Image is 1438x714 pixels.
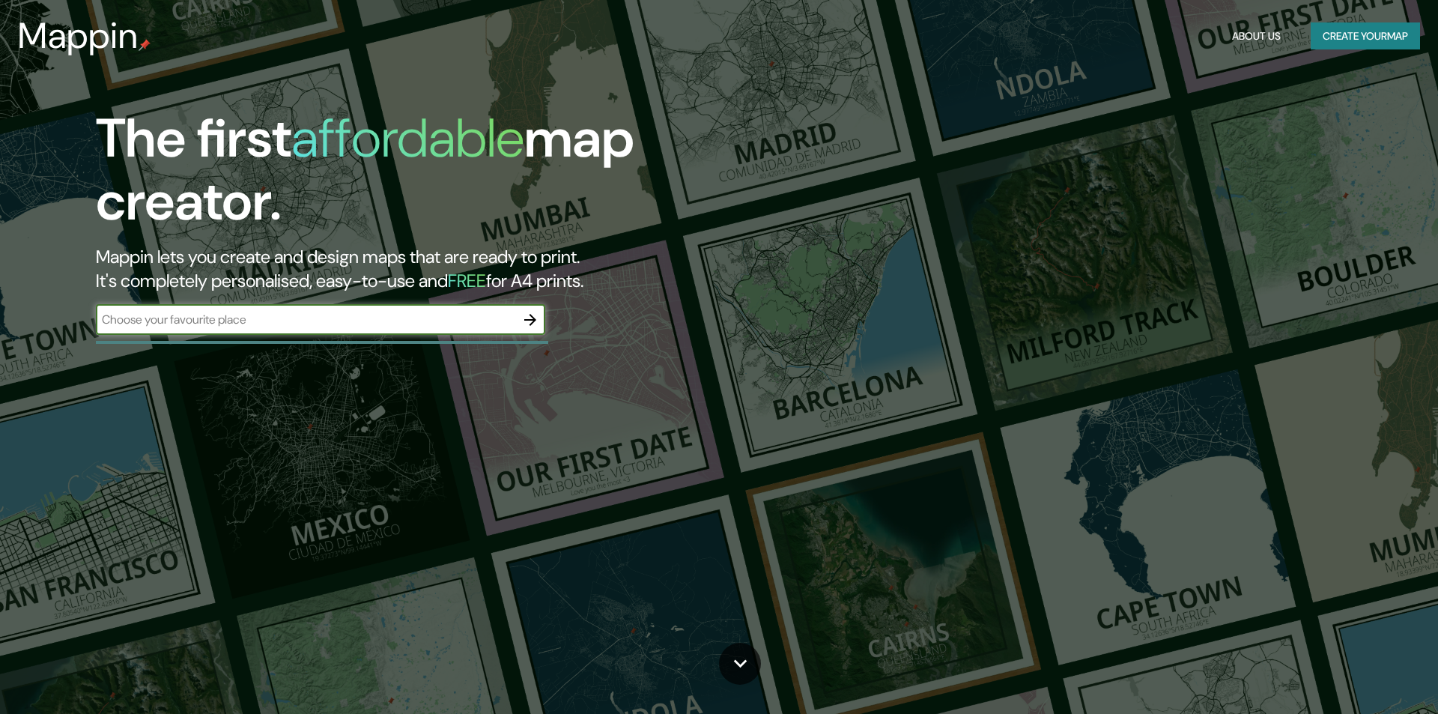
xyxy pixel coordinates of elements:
h1: affordable [291,103,524,173]
h1: The first map creator. [96,107,815,245]
button: About Us [1226,22,1287,50]
input: Choose your favourite place [96,311,515,328]
img: mappin-pin [139,39,151,51]
button: Create yourmap [1311,22,1420,50]
h3: Mappin [18,15,139,57]
h2: Mappin lets you create and design maps that are ready to print. It's completely personalised, eas... [96,245,815,293]
h5: FREE [448,269,486,292]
